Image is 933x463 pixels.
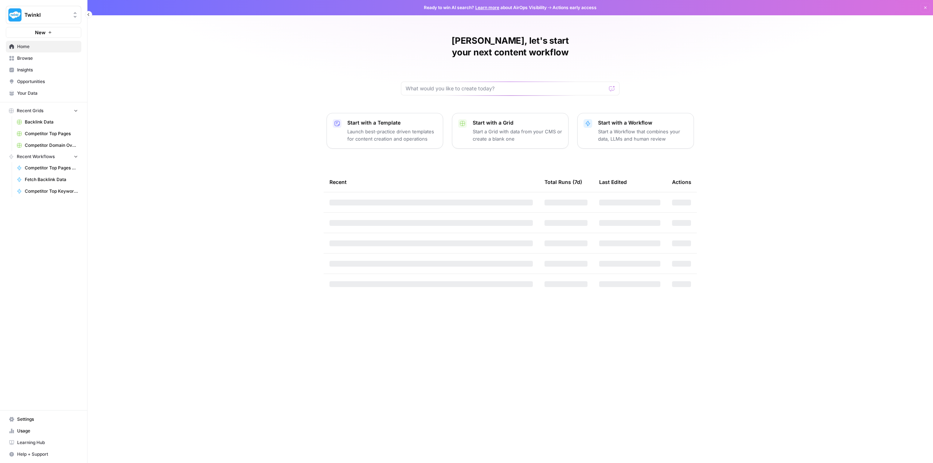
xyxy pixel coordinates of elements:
[544,172,582,192] div: Total Runs (7d)
[6,151,81,162] button: Recent Workflows
[13,128,81,140] a: Competitor Top Pages
[24,11,69,19] span: Twinkl
[17,416,78,423] span: Settings
[6,105,81,116] button: Recent Grids
[17,439,78,446] span: Learning Hub
[672,172,691,192] div: Actions
[553,4,597,11] span: Actions early access
[25,165,78,171] span: Competitor Top Pages Step
[35,29,46,36] span: New
[17,107,43,114] span: Recent Grids
[25,176,78,183] span: Fetch Backlink Data
[6,52,81,64] a: Browse
[8,8,22,21] img: Twinkl Logo
[25,130,78,137] span: Competitor Top Pages
[406,85,606,92] input: What would you like to create today?
[13,116,81,128] a: Backlink Data
[13,140,81,151] a: Competitor Domain Overview
[6,448,81,460] button: Help + Support
[577,113,694,149] button: Start with a WorkflowStart a Workflow that combines your data, LLMs and human review
[6,6,81,24] button: Workspace: Twinkl
[452,113,569,149] button: Start with a GridStart a Grid with data from your CMS or create a blank one
[347,119,437,126] p: Start with a Template
[6,425,81,437] a: Usage
[25,119,78,125] span: Backlink Data
[6,41,81,52] a: Home
[17,55,78,62] span: Browse
[13,174,81,185] a: Fetch Backlink Data
[17,451,78,458] span: Help + Support
[17,153,55,160] span: Recent Workflows
[598,119,688,126] p: Start with a Workflow
[329,172,533,192] div: Recent
[473,119,562,126] p: Start with a Grid
[13,162,81,174] a: Competitor Top Pages Step
[475,5,499,10] a: Learn more
[6,87,81,99] a: Your Data
[17,428,78,434] span: Usage
[327,113,443,149] button: Start with a TemplateLaunch best-practice driven templates for content creation and operations
[17,67,78,73] span: Insights
[6,413,81,425] a: Settings
[25,142,78,149] span: Competitor Domain Overview
[6,437,81,448] a: Learning Hub
[401,35,620,58] h1: [PERSON_NAME], let's start your next content workflow
[473,128,562,142] p: Start a Grid with data from your CMS or create a blank one
[17,78,78,85] span: Opportunities
[424,4,547,11] span: Ready to win AI search? about AirOps Visibility
[25,188,78,195] span: Competitor Top Keywords Step
[347,128,437,142] p: Launch best-practice driven templates for content creation and operations
[598,128,688,142] p: Start a Workflow that combines your data, LLMs and human review
[6,76,81,87] a: Opportunities
[6,27,81,38] button: New
[6,64,81,76] a: Insights
[13,185,81,197] a: Competitor Top Keywords Step
[17,90,78,97] span: Your Data
[17,43,78,50] span: Home
[599,172,627,192] div: Last Edited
